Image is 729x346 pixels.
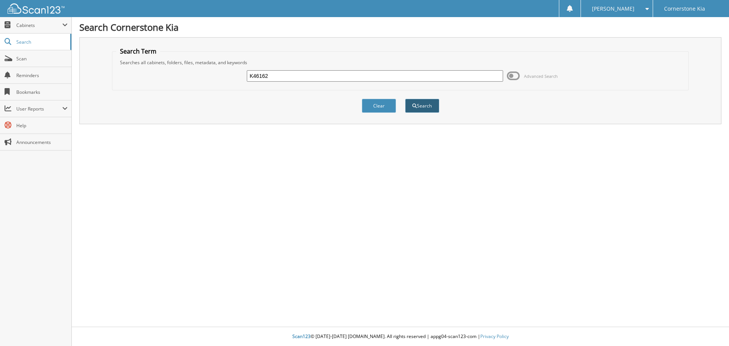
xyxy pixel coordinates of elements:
[16,139,68,145] span: Announcements
[116,47,160,55] legend: Search Term
[480,333,509,340] a: Privacy Policy
[8,3,65,14] img: scan123-logo-white.svg
[592,6,634,11] span: [PERSON_NAME]
[16,39,66,45] span: Search
[79,21,721,33] h1: Search Cornerstone Kia
[116,59,685,66] div: Searches all cabinets, folders, files, metadata, and keywords
[524,73,558,79] span: Advanced Search
[16,72,68,79] span: Reminders
[691,310,729,346] iframe: Chat Widget
[16,106,62,112] span: User Reports
[405,99,439,113] button: Search
[16,122,68,129] span: Help
[16,55,68,62] span: Scan
[16,89,68,95] span: Bookmarks
[16,22,62,28] span: Cabinets
[292,333,311,340] span: Scan123
[362,99,396,113] button: Clear
[664,6,705,11] span: Cornerstone Kia
[72,327,729,346] div: © [DATE]-[DATE] [DOMAIN_NAME]. All rights reserved | appg04-scan123-com |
